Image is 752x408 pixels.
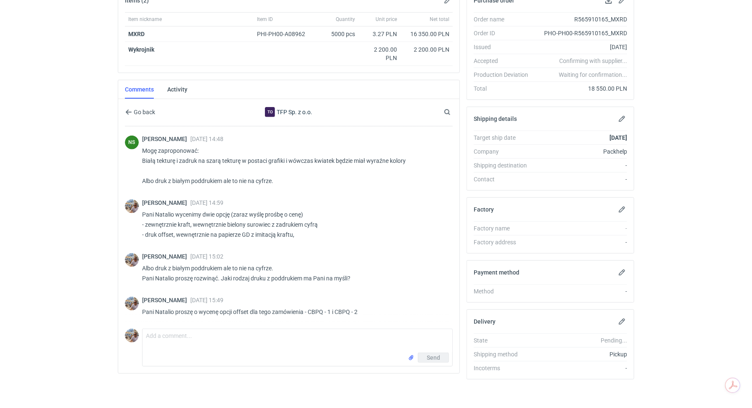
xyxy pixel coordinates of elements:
div: [DATE] [535,43,627,51]
div: Shipping method [474,350,535,358]
span: [PERSON_NAME] [142,136,190,142]
div: PHI-PH00-A08962 [257,30,313,38]
button: Edit delivery details [617,316,627,327]
span: Quantity [336,16,355,23]
button: Edit factory details [617,204,627,214]
button: Send [418,353,449,363]
div: Packhelp [535,147,627,156]
img: Michał Palasek [125,329,139,343]
div: Method [474,287,535,296]
div: - [535,238,627,246]
button: Go back [125,107,156,117]
div: TFP Sp. z o.o. [220,107,358,117]
div: Natalia Stępak [125,136,139,149]
div: State [474,336,535,345]
span: Item nickname [128,16,162,23]
div: Shipping destination [474,161,535,170]
a: MXRD [128,31,145,37]
div: Issued [474,43,535,51]
div: - [535,287,627,296]
p: Albo druk z białym poddrukiem ale to nie na cyfrze. Pani Natalio proszę rozwinąć. Jaki rodzaj dru... [142,263,446,283]
div: 3.27 PLN [362,30,397,38]
span: Item ID [257,16,273,23]
div: 5000 pcs [316,26,358,42]
div: 2 200.00 PLN [362,45,397,62]
span: [DATE] 15:49 [190,297,223,303]
button: Edit shipping details [617,114,627,124]
div: Order ID [474,29,535,37]
div: Target ship date [474,133,535,142]
span: [DATE] 14:59 [190,199,223,206]
div: - [535,364,627,372]
div: TFP Sp. z o.o. [265,107,275,117]
div: Company [474,147,535,156]
span: Net total [430,16,449,23]
div: Accepted [474,57,535,65]
img: Michał Palasek [125,253,139,267]
div: Total [474,84,535,93]
em: Confirming with supplier... [559,58,627,64]
input: Search [442,107,469,117]
span: [PERSON_NAME] [142,297,190,303]
div: R565910165_MXRD [535,15,627,24]
div: Factory name [474,224,535,233]
figcaption: To [265,107,275,117]
div: 2 200.00 PLN [404,45,449,54]
h2: Shipping details [474,115,517,122]
div: Incoterms [474,364,535,372]
div: Contact [474,175,535,183]
span: [DATE] 15:02 [190,253,223,260]
span: Go back [132,109,155,115]
a: Activity [167,80,187,99]
strong: [DATE] [609,134,627,141]
h2: Delivery [474,318,495,325]
div: Pickup [535,350,627,358]
span: [DATE] 14:48 [190,136,223,142]
div: - [535,161,627,170]
p: Pani Natalio proszę o wycenę opcji offset dla tego zamówienia - CBPQ - 1 i CBPQ - 2 [142,307,446,317]
div: 18 550.00 PLN [535,84,627,93]
p: Pani Natalio wycenimy dwie opcję (zaraz wyślę prośbę o cenę) - zewnętrznie kraft, wewnętrznie bie... [142,209,446,240]
p: Mogę zaproponować: Białą tekturę i zadruk na szarą tekturę w postaci grafiki i wówczas kwiatek bę... [142,146,446,186]
em: Pending... [601,337,627,344]
div: PHO-PH00-R565910165_MXRD [535,29,627,37]
figcaption: NS [125,136,139,149]
button: Edit payment method [617,267,627,277]
span: [PERSON_NAME] [142,199,190,206]
div: - [535,224,627,233]
a: Comments [125,80,154,99]
div: Factory address [474,238,535,246]
img: Michał Palasek [125,297,139,311]
h2: Payment method [474,269,519,276]
div: 16 350.00 PLN [404,30,449,38]
span: Send [427,355,440,361]
div: Production Deviation [474,71,535,79]
span: Unit price [376,16,397,23]
span: [PERSON_NAME] [142,253,190,260]
h2: Factory [474,206,494,213]
div: Order name [474,15,535,24]
div: - [535,175,627,183]
strong: Wykrojnik [128,46,154,53]
em: Waiting for confirmation... [559,71,627,79]
img: Michał Palasek [125,199,139,213]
